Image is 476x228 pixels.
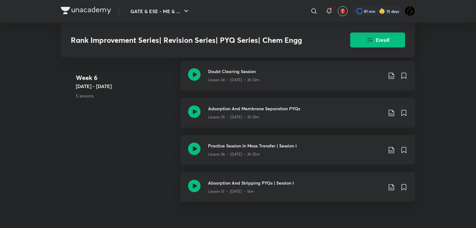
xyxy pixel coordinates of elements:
p: Lesson 36 • [DATE] • 2h 25m [208,152,260,157]
h3: Practice Session In Mass Transfer | Session I [208,143,383,149]
p: 5 lessons [76,93,176,99]
h3: Rank Improvement Series| Revision Series| PYQ Series| Chem Engg [71,36,315,45]
img: avatar [340,8,346,14]
a: Adsorption And Membrane Separation PYQsLesson 35 • [DATE] • 2h 32m [181,98,415,135]
button: Enroll [350,32,405,47]
button: GATE & ESE - ME & ... [127,5,194,17]
button: avatar [338,6,348,16]
img: Company Logo [61,7,111,14]
a: Doubt Clearing SessionLesson 34 • [DATE] • 2h 32m [181,61,415,98]
img: streak [379,8,385,14]
h3: Absorption And Stripping PYQs | Session I [208,180,383,186]
a: Company Logo [61,7,111,16]
p: Lesson 37 • [DATE] • 14m [208,189,254,195]
h3: Adsorption And Membrane Separation PYQs [208,106,383,112]
p: Lesson 35 • [DATE] • 2h 32m [208,115,260,120]
h3: Doubt Clearing Session [208,68,383,75]
p: Lesson 34 • [DATE] • 2h 32m [208,77,260,83]
h5: [DATE] - [DATE] [76,83,176,90]
img: Ranit Maity01 [405,6,415,17]
a: Absorption And Stripping PYQs | Session ILesson 37 • [DATE] • 14m [181,172,415,210]
a: Practice Session In Mass Transfer | Session ILesson 36 • [DATE] • 2h 25m [181,135,415,172]
h4: Week 6 [76,73,176,83]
